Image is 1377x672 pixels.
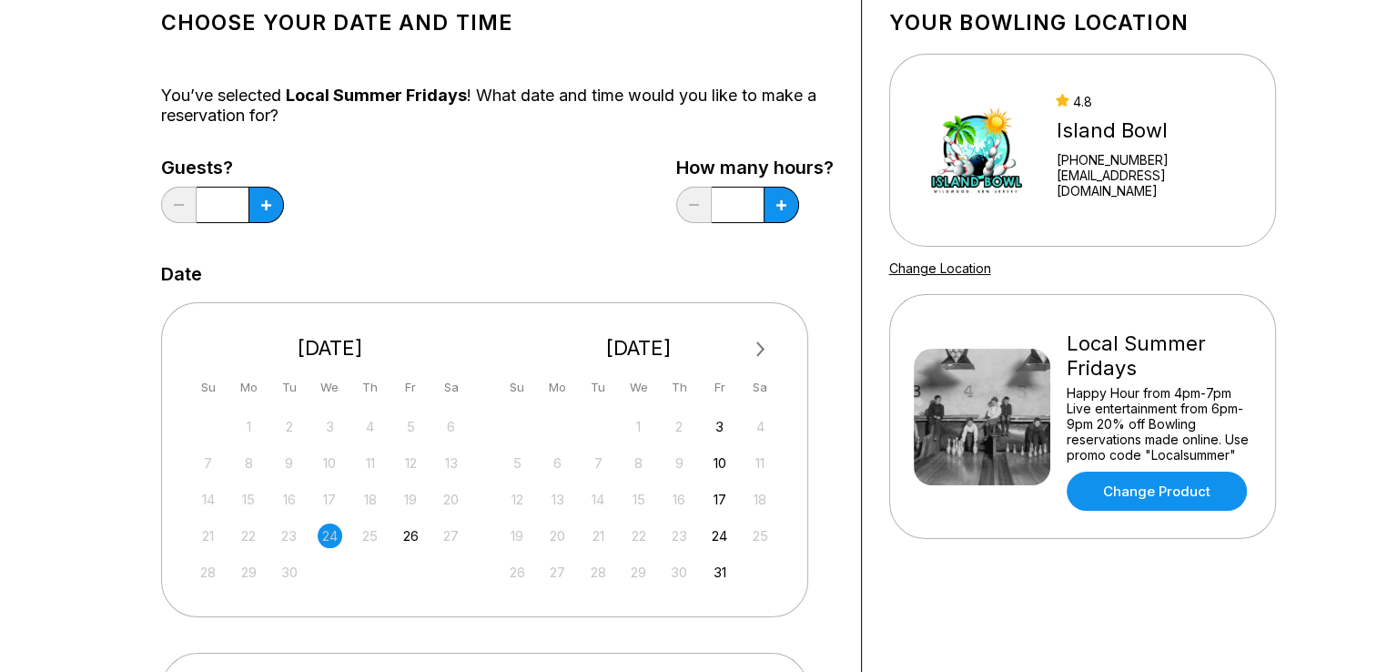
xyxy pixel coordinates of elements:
div: Not available Friday, September 5th, 2025 [399,414,423,439]
div: Not available Sunday, September 14th, 2025 [196,487,220,512]
div: Not available Saturday, October 11th, 2025 [748,451,773,475]
div: Not available Tuesday, September 16th, 2025 [277,487,301,512]
div: Choose Friday, October 24th, 2025 [707,524,732,548]
div: Not available Thursday, September 25th, 2025 [358,524,382,548]
div: Not available Wednesday, October 1st, 2025 [626,414,651,439]
div: Th [358,375,382,400]
div: Local Summer Fridays [1067,331,1251,381]
div: [PHONE_NUMBER] [1056,152,1250,168]
div: Not available Tuesday, October 7th, 2025 [586,451,611,475]
div: Not available Tuesday, September 2nd, 2025 [277,414,301,439]
div: Not available Saturday, October 18th, 2025 [748,487,773,512]
img: Island Bowl [914,82,1040,219]
div: Not available Friday, September 19th, 2025 [399,487,423,512]
div: Not available Saturday, September 27th, 2025 [439,524,463,548]
div: Not available Monday, September 22nd, 2025 [237,524,261,548]
div: Fr [707,375,732,400]
div: We [318,375,342,400]
div: month 2025-09 [194,412,467,585]
div: Not available Sunday, October 12th, 2025 [505,487,530,512]
div: Fr [399,375,423,400]
div: Not available Thursday, October 23rd, 2025 [667,524,692,548]
div: Not available Thursday, September 18th, 2025 [358,487,382,512]
div: Not available Tuesday, September 9th, 2025 [277,451,301,475]
div: Not available Sunday, September 7th, 2025 [196,451,220,475]
div: Not available Monday, October 6th, 2025 [545,451,570,475]
div: Not available Saturday, September 20th, 2025 [439,487,463,512]
div: Th [667,375,692,400]
div: Not available Monday, September 1st, 2025 [237,414,261,439]
div: Not available Friday, September 12th, 2025 [399,451,423,475]
a: [EMAIL_ADDRESS][DOMAIN_NAME] [1056,168,1250,199]
div: Not available Thursday, October 30th, 2025 [667,560,692,585]
div: Not available Sunday, September 21st, 2025 [196,524,220,548]
div: [DATE] [498,336,780,361]
div: Island Bowl [1056,118,1250,143]
a: Change Product [1067,472,1247,511]
div: Not available Monday, October 13th, 2025 [545,487,570,512]
div: Not available Saturday, September 13th, 2025 [439,451,463,475]
div: Not available Saturday, October 4th, 2025 [748,414,773,439]
div: Not available Wednesday, October 8th, 2025 [626,451,651,475]
div: Su [505,375,530,400]
div: Not available Wednesday, September 10th, 2025 [318,451,342,475]
div: Not available Thursday, September 11th, 2025 [358,451,382,475]
div: Not available Sunday, September 28th, 2025 [196,560,220,585]
div: Not available Thursday, October 16th, 2025 [667,487,692,512]
img: Local Summer Fridays [914,349,1050,485]
div: Not available Tuesday, October 28th, 2025 [586,560,611,585]
div: Mo [545,375,570,400]
h1: Your bowling location [889,10,1276,36]
div: Tu [586,375,611,400]
div: Not available Tuesday, October 14th, 2025 [586,487,611,512]
div: Tu [277,375,301,400]
div: Choose Friday, October 3rd, 2025 [707,414,732,439]
div: Not available Monday, September 15th, 2025 [237,487,261,512]
div: Not available Thursday, October 2nd, 2025 [667,414,692,439]
div: Not available Tuesday, September 30th, 2025 [277,560,301,585]
div: Not available Saturday, September 6th, 2025 [439,414,463,439]
div: Not available Monday, September 8th, 2025 [237,451,261,475]
label: Date [161,264,202,284]
div: Not available Wednesday, October 22nd, 2025 [626,524,651,548]
span: Local Summer Fridays [286,86,467,105]
div: Choose Friday, September 26th, 2025 [399,524,423,548]
div: Sa [748,375,773,400]
div: Choose Friday, October 10th, 2025 [707,451,732,475]
div: Sa [439,375,463,400]
a: Change Location [889,260,991,276]
div: Not available Monday, October 27th, 2025 [545,560,570,585]
div: Not available Thursday, September 4th, 2025 [358,414,382,439]
div: Not available Sunday, October 5th, 2025 [505,451,530,475]
div: We [626,375,651,400]
label: How many hours? [676,158,834,178]
div: Not available Saturday, October 25th, 2025 [748,524,773,548]
button: Next Month [746,335,775,364]
h1: Choose your Date and time [161,10,834,36]
div: 4.8 [1056,94,1250,109]
div: Not available Sunday, October 26th, 2025 [505,560,530,585]
div: Not available Tuesday, September 23rd, 2025 [277,524,301,548]
div: Not available Monday, September 29th, 2025 [237,560,261,585]
label: Guests? [161,158,284,178]
div: Mo [237,375,261,400]
div: Not available Wednesday, September 3rd, 2025 [318,414,342,439]
div: Not available Thursday, October 9th, 2025 [667,451,692,475]
div: Su [196,375,220,400]
div: Not available Wednesday, September 17th, 2025 [318,487,342,512]
div: Choose Friday, October 31st, 2025 [707,560,732,585]
div: Not available Wednesday, September 24th, 2025 [318,524,342,548]
div: month 2025-10 [502,412,775,585]
div: Not available Tuesday, October 21st, 2025 [586,524,611,548]
div: Happy Hour from 4pm-7pm Live entertainment from 6pm-9pm 20% off Bowling reservations made online.... [1067,385,1251,463]
div: You’ve selected ! What date and time would you like to make a reservation for? [161,86,834,126]
div: Not available Wednesday, October 15th, 2025 [626,487,651,512]
div: Not available Monday, October 20th, 2025 [545,524,570,548]
div: Not available Wednesday, October 29th, 2025 [626,560,651,585]
div: [DATE] [189,336,471,361]
div: Choose Friday, October 17th, 2025 [707,487,732,512]
div: Not available Sunday, October 19th, 2025 [505,524,530,548]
